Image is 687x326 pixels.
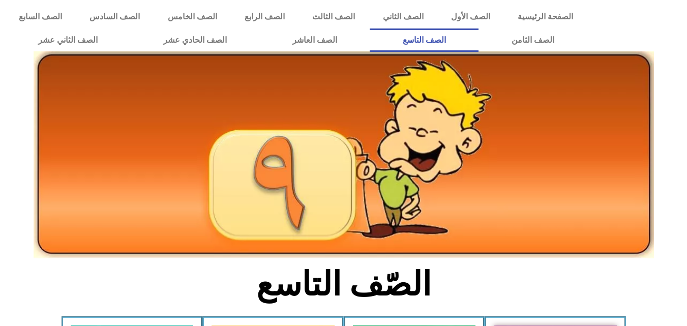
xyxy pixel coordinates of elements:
[479,28,587,52] a: الصف الثامن
[504,5,587,28] a: الصفحة الرئيسية
[231,5,298,28] a: الصف الرابع
[437,5,504,28] a: الصف الأول
[175,264,512,304] h2: الصّف التاسع
[130,28,259,52] a: الصف الحادي عشر
[259,28,370,52] a: الصف العاشر
[154,5,231,28] a: الصف الخامس
[5,28,130,52] a: الصف الثاني عشر
[298,5,369,28] a: الصف الثالث
[370,28,479,52] a: الصف التاسع
[5,5,76,28] a: الصف السابع
[369,5,437,28] a: الصف الثاني
[76,5,154,28] a: الصف السادس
